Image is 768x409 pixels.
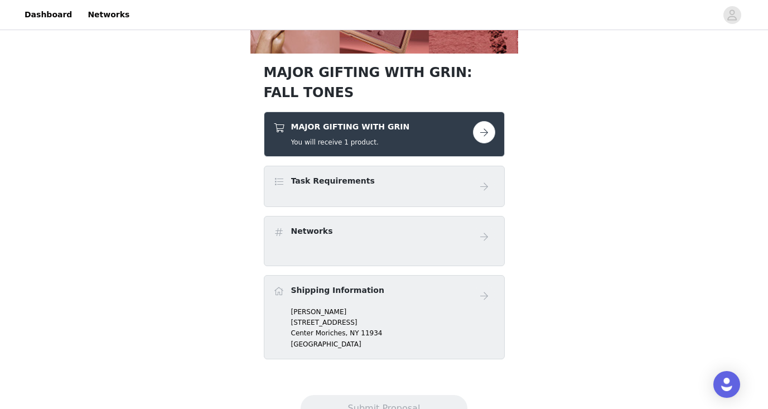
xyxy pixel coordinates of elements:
[264,112,505,157] div: MAJOR GIFTING WITH GRIN
[291,339,495,349] p: [GEOGRAPHIC_DATA]
[713,371,740,398] div: Open Intercom Messenger
[18,2,79,27] a: Dashboard
[361,329,382,337] span: 11934
[81,2,136,27] a: Networks
[291,307,495,317] p: [PERSON_NAME]
[291,137,410,147] h5: You will receive 1 product.
[291,225,333,237] h4: Networks
[264,216,505,266] div: Networks
[264,166,505,207] div: Task Requirements
[264,62,505,103] h1: MAJOR GIFTING WITH GRIN: FALL TONES
[264,275,505,359] div: Shipping Information
[350,329,359,337] span: NY
[291,175,375,187] h4: Task Requirements
[727,6,737,24] div: avatar
[291,121,410,133] h4: MAJOR GIFTING WITH GRIN
[291,317,495,328] p: [STREET_ADDRESS]
[291,285,384,296] h4: Shipping Information
[291,329,348,337] span: Center Moriches,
